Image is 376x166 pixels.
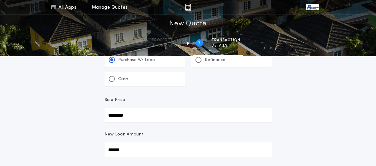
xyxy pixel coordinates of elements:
[306,4,319,10] img: vs-icon
[118,57,155,63] p: Purchase W/ Loan
[105,132,144,138] p: New Loan Amount
[211,43,240,48] span: details
[198,41,200,45] h2: 2
[105,97,125,103] p: Sale Price
[169,19,206,29] h1: New Quote
[152,43,180,48] span: information
[205,57,225,63] p: Refinance
[105,142,272,157] input: New Loan Amount
[105,108,272,122] input: Sale Price
[211,38,240,43] span: Transaction
[118,76,128,82] p: Cash
[185,4,191,11] img: img
[152,38,180,43] span: Property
